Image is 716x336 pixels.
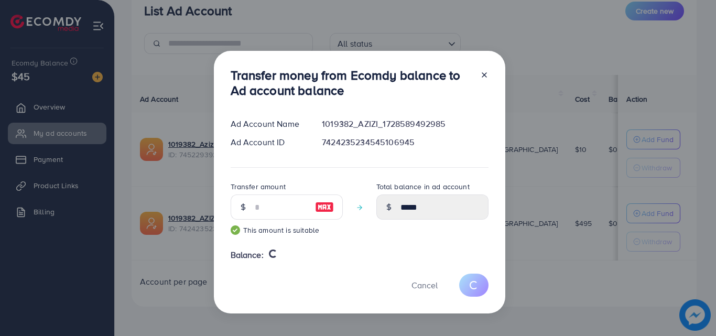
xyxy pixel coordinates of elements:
small: This amount is suitable [231,225,343,235]
img: guide [231,225,240,235]
div: Ad Account ID [222,136,314,148]
span: Cancel [411,279,438,291]
div: 1019382_AZIZI_1728589492985 [313,118,496,130]
img: image [315,201,334,213]
h3: Transfer money from Ecomdy balance to Ad account balance [231,68,472,98]
label: Transfer amount [231,181,286,192]
div: 7424235234545106945 [313,136,496,148]
div: Ad Account Name [222,118,314,130]
button: Cancel [398,274,451,296]
label: Total balance in ad account [376,181,470,192]
span: Balance: [231,249,264,261]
